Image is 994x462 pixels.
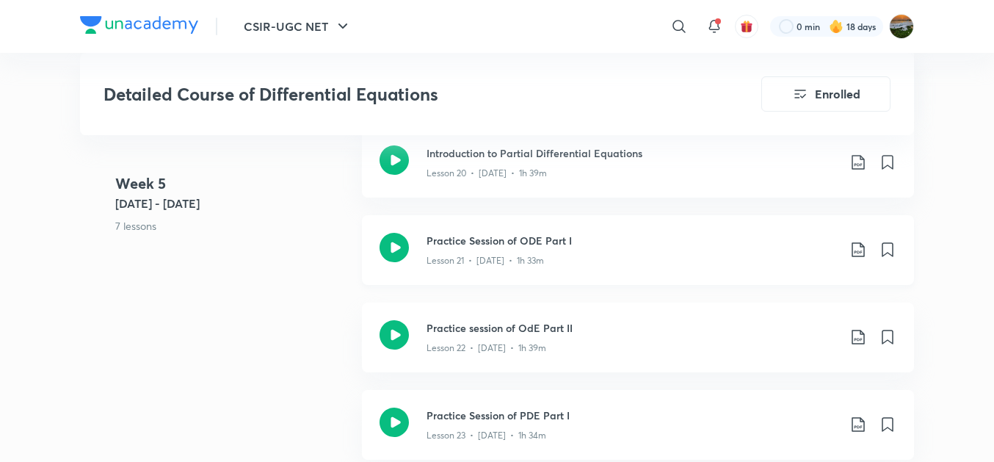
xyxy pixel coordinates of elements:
[115,173,350,195] h4: Week 5
[427,342,546,355] p: Lesson 22 • [DATE] • 1h 39m
[115,195,350,212] h5: [DATE] - [DATE]
[889,14,914,39] img: Rudrapratap Sharma
[427,254,544,267] p: Lesson 21 • [DATE] • 1h 33m
[427,408,838,423] h3: Practice Session of PDE Part I
[829,19,844,34] img: streak
[80,16,198,34] img: Company Logo
[104,84,678,105] h3: Detailed Course of Differential Equations
[362,303,914,390] a: Practice session of OdE Part IILesson 22 • [DATE] • 1h 39m
[427,167,547,180] p: Lesson 20 • [DATE] • 1h 39m
[362,128,914,215] a: Introduction to Partial Differential EquationsLesson 20 • [DATE] • 1h 39m
[735,15,758,38] button: avatar
[115,218,350,234] p: 7 lessons
[761,76,890,112] button: Enrolled
[427,429,546,442] p: Lesson 23 • [DATE] • 1h 34m
[427,145,838,161] h3: Introduction to Partial Differential Equations
[427,233,838,248] h3: Practice Session of ODE Part I
[362,215,914,303] a: Practice Session of ODE Part ILesson 21 • [DATE] • 1h 33m
[80,16,198,37] a: Company Logo
[427,320,838,336] h3: Practice session of OdE Part II
[235,12,360,41] button: CSIR-UGC NET
[740,20,753,33] img: avatar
